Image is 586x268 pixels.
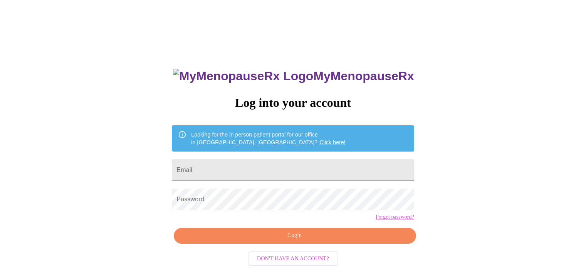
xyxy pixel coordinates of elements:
span: Login [183,231,407,241]
button: Login [174,228,416,244]
img: MyMenopauseRx Logo [173,69,313,83]
a: Forgot password? [376,214,414,220]
span: Don't have an account? [257,254,329,264]
a: Don't have an account? [247,255,339,261]
a: Click here! [319,139,346,145]
h3: Log into your account [172,96,414,110]
div: Looking for the in person patient portal for our office in [GEOGRAPHIC_DATA], [GEOGRAPHIC_DATA]? [191,128,346,149]
button: Don't have an account? [249,251,337,266]
h3: MyMenopauseRx [173,69,414,83]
